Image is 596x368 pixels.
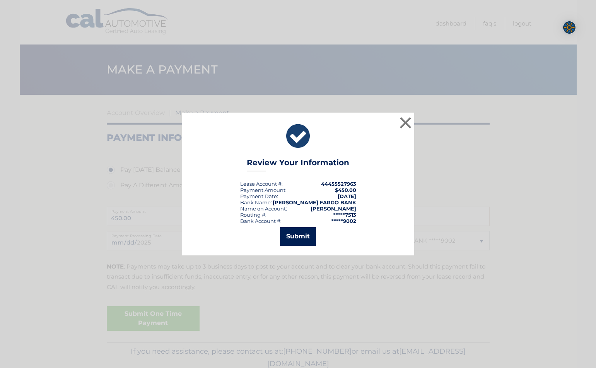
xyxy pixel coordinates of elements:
div: Bank Account #: [240,218,282,224]
div: Bank Name: [240,199,272,205]
div: Lease Account #: [240,181,283,187]
div: Payment Amount: [240,187,287,193]
div: Routing #: [240,212,266,218]
button: × [398,115,413,130]
span: $450.00 [335,187,356,193]
strong: 44455527963 [321,181,356,187]
button: Submit [280,227,316,246]
h3: Review Your Information [247,158,349,171]
span: [DATE] [338,193,356,199]
div: : [240,193,278,199]
strong: [PERSON_NAME] FARGO BANK [273,199,356,205]
strong: [PERSON_NAME] [311,205,356,212]
span: Payment Date [240,193,277,199]
div: Name on Account: [240,205,287,212]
